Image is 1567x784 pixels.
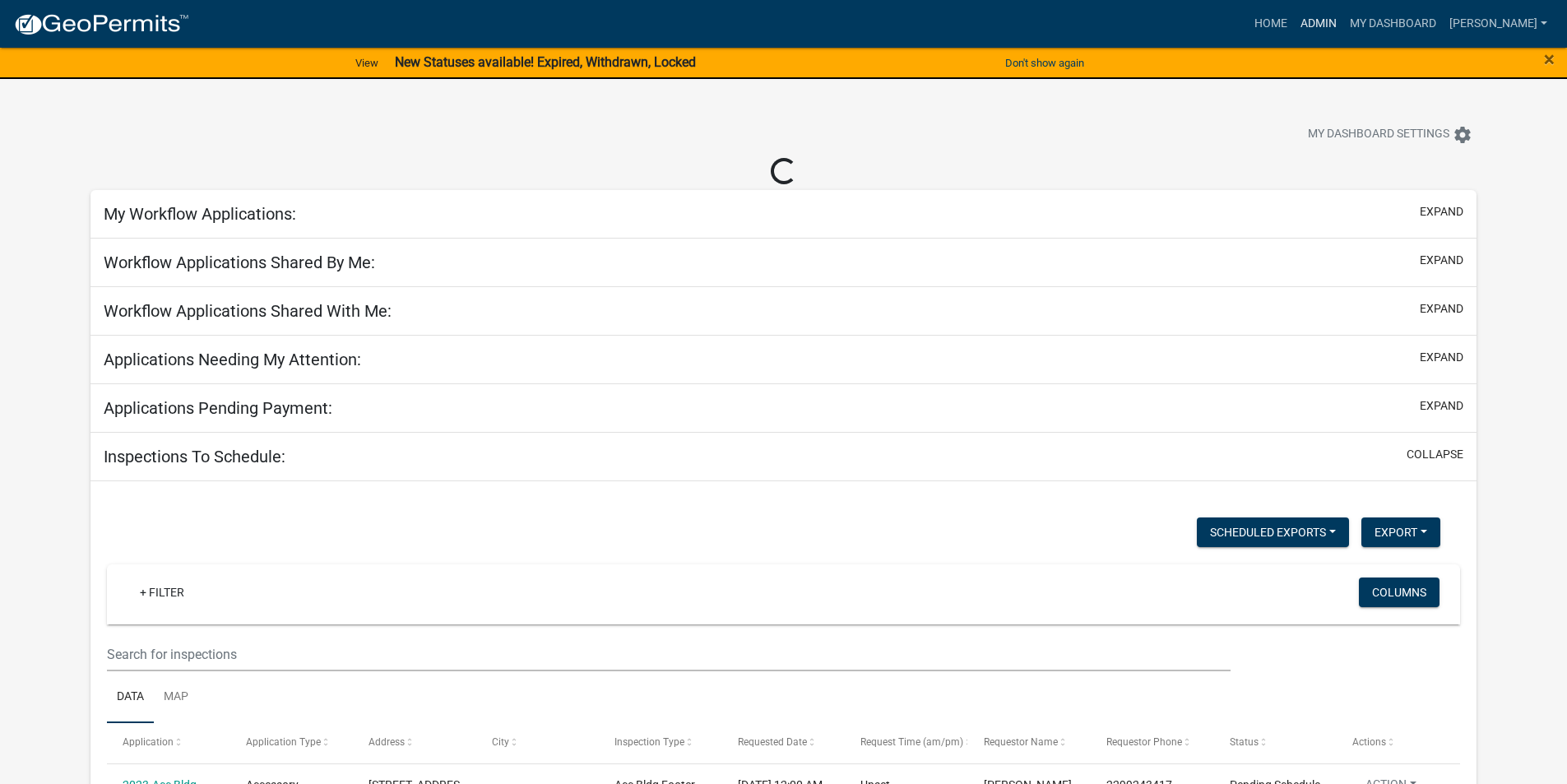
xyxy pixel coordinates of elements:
a: Map [154,671,198,724]
a: + Filter [127,578,197,607]
span: Application Type [246,736,321,748]
span: Requestor Phone [1106,736,1182,748]
datatable-header-cell: Application Type [230,723,353,763]
button: My Dashboard Settingssettings [1295,118,1486,151]
button: Export [1361,517,1440,547]
button: Scheduled Exports [1197,517,1349,547]
datatable-header-cell: Request Time (am/pm) [845,723,967,763]
span: Status [1230,736,1259,748]
datatable-header-cell: Address [353,723,475,763]
button: Close [1544,49,1555,69]
span: Application [123,736,174,748]
span: × [1544,48,1555,71]
datatable-header-cell: Application [107,723,229,763]
button: expand [1420,252,1463,269]
h5: Inspections To Schedule: [104,447,285,466]
input: Search for inspections [107,638,1230,671]
a: [PERSON_NAME] [1443,8,1554,39]
h5: My Workflow Applications: [104,204,296,224]
span: Address [369,736,405,748]
h5: Workflow Applications Shared With Me: [104,301,392,321]
datatable-header-cell: Requestor Name [967,723,1090,763]
a: View [349,49,385,77]
i: settings [1453,125,1472,145]
h5: Workflow Applications Shared By Me: [104,253,375,272]
span: Inspection Type [614,736,684,748]
button: Columns [1359,578,1440,607]
span: Request Time (am/pm) [860,736,963,748]
button: expand [1420,203,1463,220]
button: expand [1420,300,1463,318]
span: Requested Date [738,736,807,748]
h5: Applications Pending Payment: [104,398,332,418]
button: expand [1420,397,1463,415]
a: Data [107,671,154,724]
datatable-header-cell: Inspection Type [599,723,721,763]
datatable-header-cell: Requestor Phone [1091,723,1213,763]
span: Requestor Name [984,736,1058,748]
h5: Applications Needing My Attention: [104,350,361,369]
a: Home [1248,8,1294,39]
a: My Dashboard [1343,8,1443,39]
strong: New Statuses available! Expired, Withdrawn, Locked [395,54,696,70]
span: My Dashboard Settings [1308,125,1449,145]
button: collapse [1407,446,1463,463]
datatable-header-cell: Requested Date [722,723,845,763]
a: Admin [1294,8,1343,39]
button: Don't show again [999,49,1091,77]
span: Actions [1352,736,1386,748]
datatable-header-cell: City [476,723,599,763]
span: City [492,736,509,748]
datatable-header-cell: Status [1213,723,1336,763]
datatable-header-cell: Actions [1337,723,1459,763]
button: expand [1420,349,1463,366]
